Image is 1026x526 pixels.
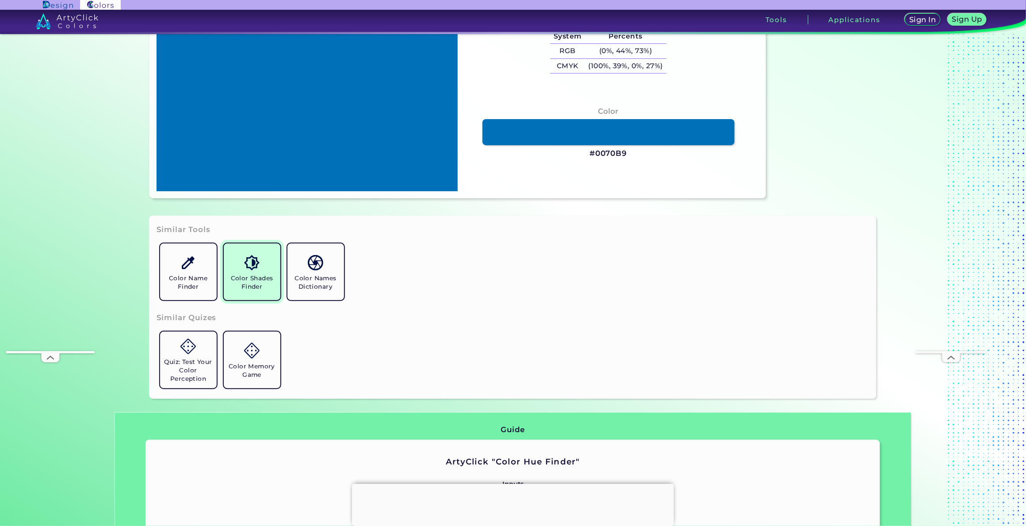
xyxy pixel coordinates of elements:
h5: (100%, 39%, 0%, 27%) [585,59,666,73]
h3: Similar Tools [157,224,211,235]
a: Color Names Dictionary [284,240,348,304]
h5: Color Shades Finder [227,274,277,291]
h3: #0070B9 [590,148,627,159]
h3: Applications [829,16,881,23]
p: Inputs [300,479,727,489]
a: Sign Up [949,14,985,26]
img: icon_color_name_finder.svg [180,255,196,271]
h5: Color Memory Game [227,362,277,379]
a: Quiz: Test Your Color Perception [157,328,220,392]
img: ArtyClick Design logo [43,1,73,9]
iframe: Advertisement [352,484,674,524]
h5: Quiz: Test Your Color Perception [164,358,213,383]
img: logo_artyclick_colors_white.svg [36,13,98,29]
a: Color Memory Game [220,328,284,392]
img: icon_game.svg [244,343,260,358]
img: icon_color_names_dictionary.svg [308,255,323,271]
h4: Color [598,105,619,118]
a: Color Shades Finder [220,240,284,304]
img: icon_color_shades.svg [244,255,260,271]
img: icon_game.svg [180,339,196,354]
h5: Color Name Finder [164,274,213,291]
a: Sign In [906,14,939,26]
h5: CMYK [551,59,585,73]
iframe: Advertisement [916,85,987,351]
h5: RGB [551,44,585,58]
a: Color Name Finder [157,240,220,304]
h5: (0%, 44%, 73%) [585,44,666,58]
h5: Sign In [911,16,935,23]
h3: Similar Quizes [157,313,217,323]
h2: ArtyClick "Color Hue Finder" [300,456,727,468]
h5: Sign Up [953,16,981,23]
h3: Tools [766,16,787,23]
h5: Color Names Dictionary [291,274,341,291]
iframe: Advertisement [6,85,95,351]
h3: Guide [501,425,525,435]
